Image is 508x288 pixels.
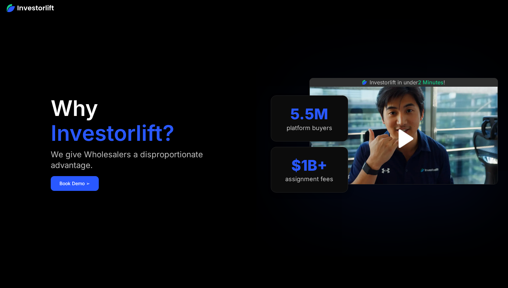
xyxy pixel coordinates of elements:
[51,97,98,119] h1: Why
[51,149,234,171] div: We give Wholesalers a disproportionate advantage.
[290,105,328,123] div: 5.5M
[291,157,327,174] div: $1B+
[287,124,332,132] div: platform buyers
[418,79,443,86] span: 2 Minutes
[389,124,419,154] a: open lightbox
[51,122,174,144] h1: Investorlift?
[370,78,445,86] div: Investorlift in under !
[285,175,333,183] div: assignment fees
[353,188,454,196] iframe: Customer reviews powered by Trustpilot
[51,176,99,191] a: Book Demo ➢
